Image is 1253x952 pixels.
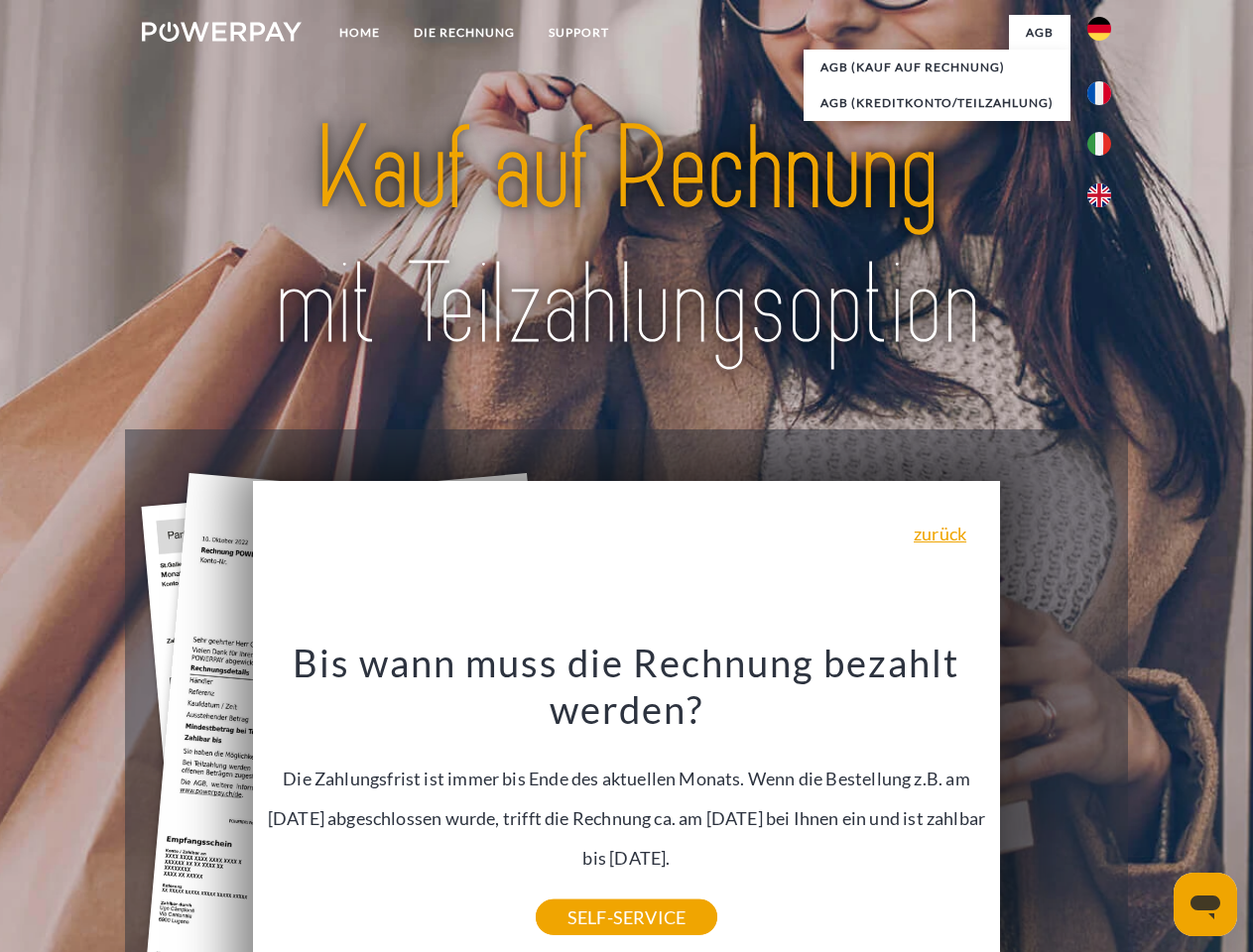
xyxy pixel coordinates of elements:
[1087,17,1111,41] img: de
[1087,132,1111,156] img: it
[189,95,1064,380] img: title-powerpay_de.svg
[142,22,302,42] img: logo-powerpay-white.svg
[536,899,717,935] a: SELF-SERVICE
[265,639,989,734] h3: Bis wann muss die Rechnung bezahlt werden?
[265,639,989,917] div: Die Zahlungsfrist ist immer bis Ende des aktuellen Monats. Wenn die Bestellung z.B. am [DATE] abg...
[322,15,397,51] a: Home
[1087,183,1111,207] img: en
[914,525,966,542] a: zurück
[1174,873,1237,936] iframe: Schaltfläche zum Öffnen des Messaging-Fensters
[532,15,626,51] a: SUPPORT
[804,85,1070,121] a: AGB (Kreditkonto/Teilzahlung)
[1009,15,1070,51] a: agb
[1087,81,1111,105] img: fr
[804,50,1070,85] a: AGB (Kauf auf Rechnung)
[397,15,532,51] a: DIE RECHNUNG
